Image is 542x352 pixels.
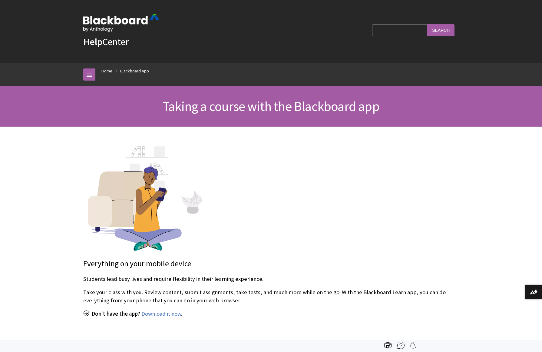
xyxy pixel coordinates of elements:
img: Person using a mobile device in their living room [83,139,204,253]
a: Blackboard App [120,67,149,75]
h2: View course content [83,331,459,351]
input: Search [427,24,454,36]
img: Blackboard by Anthology [83,14,159,32]
p: Everything on your mobile device [83,258,459,269]
p: Take your class with you. Review content, submit assignments, take tests, and much more while on ... [83,288,459,304]
img: Print [384,342,392,349]
span: Don't have the app? [91,310,140,317]
p: . [83,310,459,318]
a: Home [101,67,112,75]
a: Download it now [141,310,181,317]
img: More help [397,342,405,349]
img: Follow this page [409,342,416,349]
p: Students lead busy lives and require flexibility in their learning experience. [83,275,459,283]
a: HelpCenter [83,36,129,48]
strong: Help [83,36,102,48]
span: Taking a course with the Blackboard app [163,98,379,115]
